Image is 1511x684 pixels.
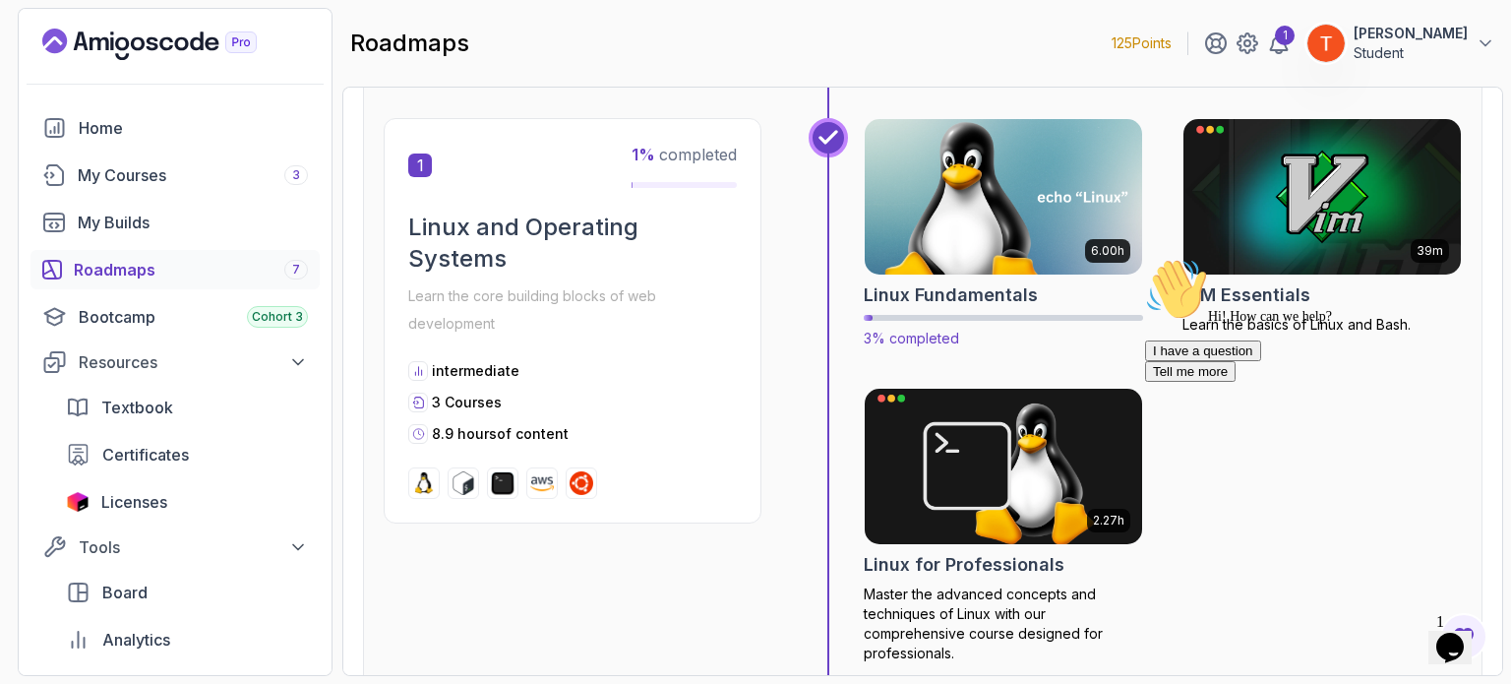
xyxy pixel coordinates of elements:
[8,8,71,71] img: :wave:
[412,471,436,495] img: linux logo
[452,471,475,495] img: bash logo
[252,309,303,325] span: Cohort 3
[432,361,519,381] p: intermediate
[30,344,320,380] button: Resources
[79,535,308,559] div: Tools
[1428,605,1491,664] iframe: chat widget
[54,620,320,659] a: analytics
[858,115,1149,279] img: Linux Fundamentals card
[1091,243,1124,259] p: 6.00h
[1093,513,1124,529] p: 2.27h
[54,573,320,612] a: board
[864,551,1064,579] h2: Linux for Professionals
[30,203,320,242] a: builds
[864,281,1038,309] h2: Linux Fundamentals
[30,297,320,337] a: bootcamp
[864,330,959,346] span: 3% completed
[102,581,148,604] span: Board
[8,8,362,132] div: 👋Hi! How can we help?I have a questionTell me more
[864,388,1143,663] a: Linux for Professionals card2.27hLinux for ProfessionalsMaster the advanced concepts and techniqu...
[1354,24,1468,43] p: [PERSON_NAME]
[79,305,308,329] div: Bootcamp
[1275,26,1295,45] div: 1
[78,163,308,187] div: My Courses
[432,424,569,444] p: 8.9 hours of content
[1137,250,1491,595] iframe: chat widget
[530,471,554,495] img: aws logo
[54,435,320,474] a: certificates
[491,471,514,495] img: terminal logo
[865,389,1142,544] img: Linux for Professionals card
[101,490,167,514] span: Licenses
[30,529,320,565] button: Tools
[408,212,737,275] h2: Linux and Operating Systems
[1182,118,1462,335] a: VIM Essentials card39mVIM EssentialsLearn the basics of Linux and Bash.
[102,443,189,466] span: Certificates
[570,471,593,495] img: ubuntu logo
[78,211,308,234] div: My Builds
[101,396,173,419] span: Textbook
[432,394,502,410] span: 3 Courses
[1307,25,1345,62] img: user profile image
[74,258,308,281] div: Roadmaps
[54,388,320,427] a: textbook
[632,145,737,164] span: completed
[864,118,1143,348] a: Linux Fundamentals card6.00hLinux Fundamentals3% completed
[79,116,308,140] div: Home
[102,628,170,652] span: Analytics
[54,482,320,522] a: licenses
[8,59,195,74] span: Hi! How can we help?
[42,29,302,60] a: Landing page
[1354,43,1468,63] p: Student
[408,154,432,177] span: 1
[30,108,320,148] a: home
[350,28,469,59] h2: roadmaps
[8,91,124,111] button: I have a question
[8,111,98,132] button: Tell me more
[292,262,300,278] span: 7
[66,492,90,512] img: jetbrains icon
[30,155,320,195] a: courses
[408,282,737,338] p: Learn the core building blocks of web development
[292,167,300,183] span: 3
[1112,33,1172,53] p: 125 Points
[1267,31,1291,55] a: 1
[30,250,320,289] a: roadmaps
[1183,119,1461,275] img: VIM Essentials card
[864,585,1143,663] p: Master the advanced concepts and techniques of Linux with our comprehensive course designed for p...
[1417,243,1443,259] p: 39m
[632,145,655,164] span: 1 %
[79,350,308,374] div: Resources
[1306,24,1495,63] button: user profile image[PERSON_NAME]Student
